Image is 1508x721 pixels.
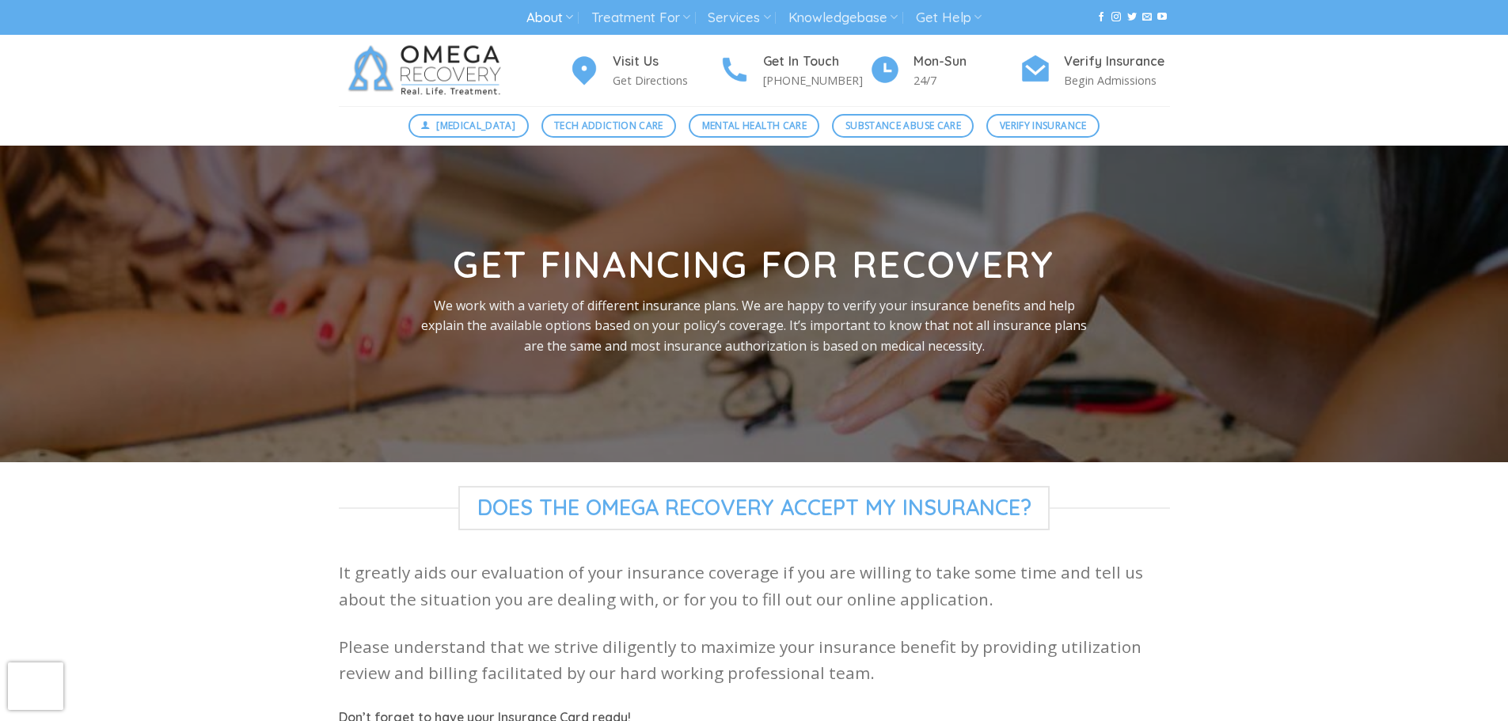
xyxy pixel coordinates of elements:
span: Tech Addiction Care [554,118,663,133]
a: Follow on Instagram [1111,12,1121,23]
p: We work with a variety of different insurance plans. We are happy to verify your insurance benefi... [412,295,1096,356]
p: Get Directions [613,71,719,89]
strong: Get Financing for Recovery [453,241,1054,287]
span: Verify Insurance [1000,118,1087,133]
a: Services [708,3,770,32]
p: It greatly aids our evaluation of your insurance coverage if you are willing to take some time an... [339,560,1170,613]
img: Omega Recovery [339,35,517,106]
p: Please understand that we strive diligently to maximize your insurance benefit by providing utili... [339,634,1170,687]
a: Get In Touch [PHONE_NUMBER] [719,51,869,90]
span: Does The Omega Recovery Accept My Insurance? [458,486,1050,530]
span: [MEDICAL_DATA] [436,118,515,133]
a: Tech Addiction Care [541,114,677,138]
a: Substance Abuse Care [832,114,974,138]
a: Visit Us Get Directions [568,51,719,90]
a: Get Help [916,3,982,32]
a: Mental Health Care [689,114,819,138]
a: Follow on YouTube [1157,12,1167,23]
a: Verify Insurance [986,114,1100,138]
h4: Visit Us [613,51,719,72]
a: [MEDICAL_DATA] [408,114,529,138]
a: Treatment For [591,3,690,32]
a: Send us an email [1142,12,1152,23]
a: Verify Insurance Begin Admissions [1020,51,1170,90]
h4: Verify Insurance [1064,51,1170,72]
p: [PHONE_NUMBER] [763,71,869,89]
a: Follow on Facebook [1096,12,1106,23]
a: Follow on Twitter [1127,12,1137,23]
h4: Get In Touch [763,51,869,72]
a: Knowledgebase [788,3,898,32]
p: Begin Admissions [1064,71,1170,89]
span: Substance Abuse Care [845,118,961,133]
a: About [526,3,573,32]
span: Mental Health Care [702,118,807,133]
p: 24/7 [914,71,1020,89]
h4: Mon-Sun [914,51,1020,72]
